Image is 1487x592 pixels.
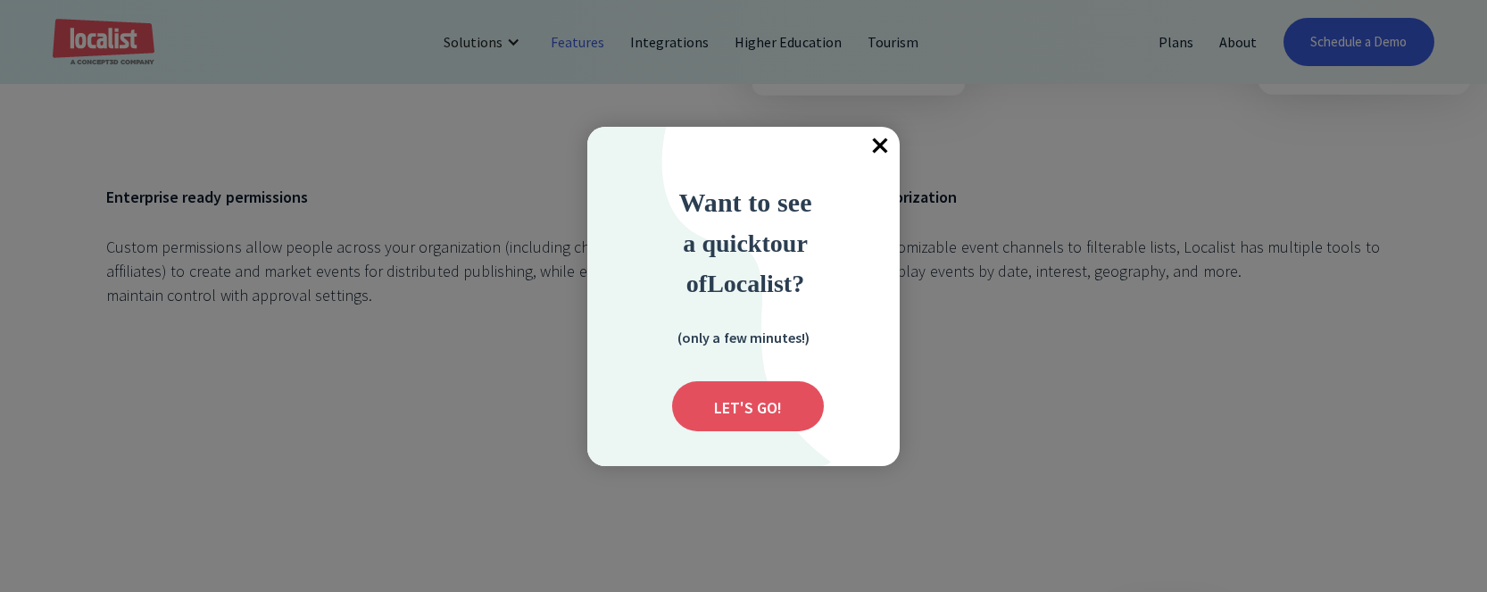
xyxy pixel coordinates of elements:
span: a quick [683,229,761,257]
div: Submit [672,381,824,431]
strong: Want to see [679,188,812,217]
strong: ur of [686,229,808,297]
div: (only a few minutes!) [654,326,833,348]
strong: (only a few minutes!) [677,329,810,346]
span: Close [860,127,900,166]
div: Close popup [860,127,900,166]
strong: Localist? [707,270,804,297]
strong: to [761,229,782,257]
div: Want to see a quick tour of Localist? [629,182,861,303]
